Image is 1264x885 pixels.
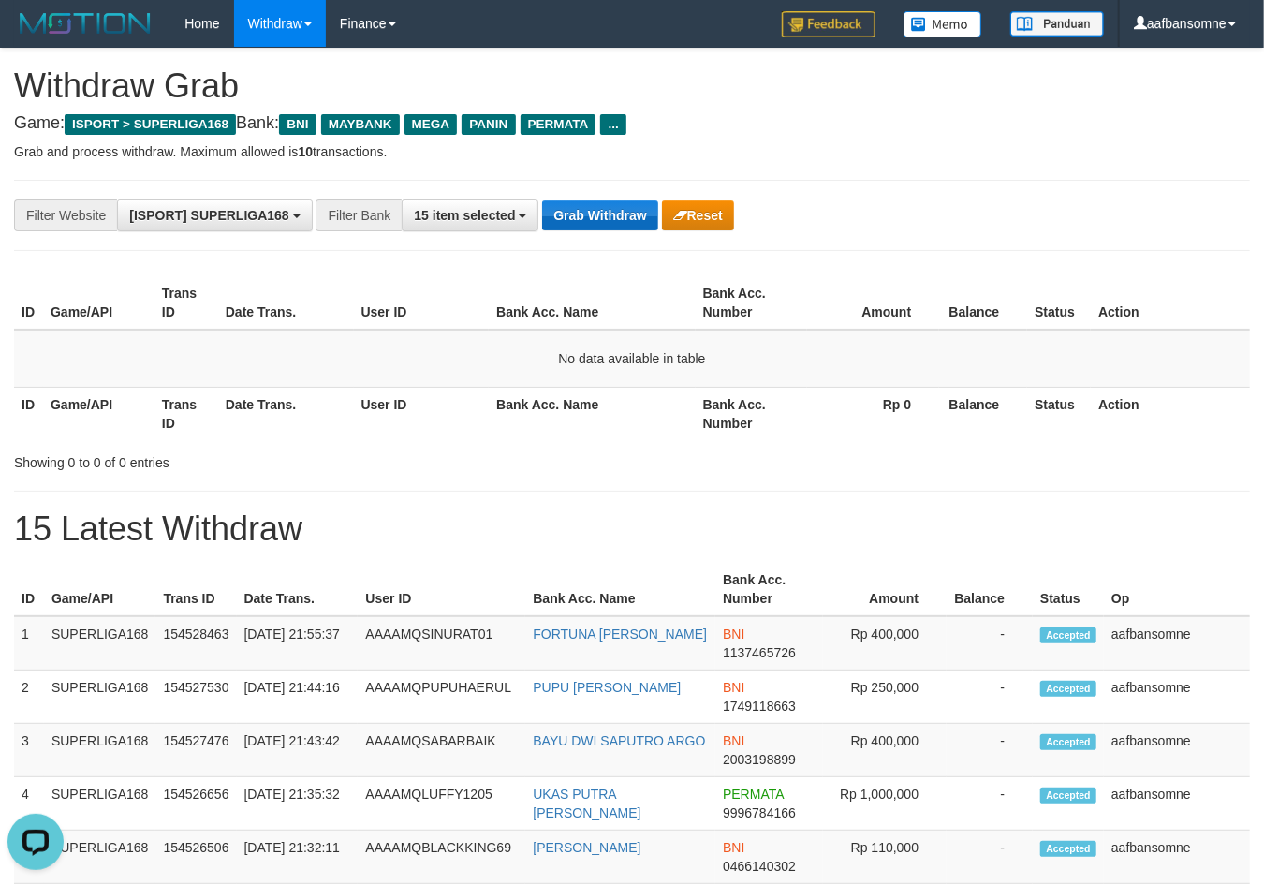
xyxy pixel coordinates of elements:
th: Amount [807,276,940,330]
span: Accepted [1040,681,1096,697]
td: - [947,616,1033,671]
button: [ISPORT] SUPERLIGA168 [117,199,312,231]
th: Bank Acc. Name [525,563,715,616]
th: ID [14,387,43,440]
td: 154526656 [155,777,236,831]
div: Filter Bank [316,199,402,231]
button: 15 item selected [402,199,538,231]
div: Filter Website [14,199,117,231]
span: ... [600,114,625,135]
span: MEGA [404,114,458,135]
th: Game/API [44,563,156,616]
td: 3 [14,724,44,777]
span: MAYBANK [321,114,400,135]
td: No data available in table [14,330,1250,388]
p: Grab and process withdraw. Maximum allowed is transactions. [14,142,1250,161]
span: BNI [279,114,316,135]
span: Accepted [1040,788,1096,804]
td: AAAAMQLUFFY1205 [358,777,525,831]
th: ID [14,276,43,330]
th: Status [1027,276,1091,330]
span: PANIN [462,114,515,135]
th: Status [1033,563,1104,616]
span: Accepted [1040,627,1096,643]
a: BAYU DWI SAPUTRO ARGO [533,733,705,748]
img: MOTION_logo.png [14,9,156,37]
span: Copy 1137465726 to clipboard [723,645,796,660]
a: FORTUNA [PERSON_NAME] [533,627,707,642]
td: 154527476 [155,724,236,777]
td: [DATE] 21:43:42 [237,724,359,777]
strong: 10 [298,144,313,159]
td: aafbansomne [1104,671,1250,724]
span: Accepted [1040,734,1096,750]
th: Date Trans. [218,276,354,330]
h1: Withdraw Grab [14,67,1250,105]
button: Open LiveChat chat widget [7,7,64,64]
h4: Game: Bank: [14,114,1250,133]
td: AAAAMQPUPUHAERUL [358,671,525,724]
span: Accepted [1040,841,1096,857]
th: Op [1104,563,1250,616]
span: Copy 1749118663 to clipboard [723,699,796,714]
th: Bank Acc. Number [696,276,807,330]
td: 4 [14,777,44,831]
span: PERMATA [723,787,784,802]
span: BNI [723,680,744,695]
td: - [947,671,1033,724]
td: 154526506 [155,831,236,884]
td: 154527530 [155,671,236,724]
span: Copy 2003198899 to clipboard [723,752,796,767]
span: BNI [723,733,744,748]
h1: 15 Latest Withdraw [14,510,1250,548]
span: Copy 9996784166 to clipboard [723,805,796,820]
img: Feedback.jpg [782,11,875,37]
td: AAAAMQSINURAT01 [358,616,525,671]
th: Status [1027,387,1091,440]
td: Rp 1,000,000 [823,777,947,831]
button: Reset [662,200,734,230]
span: Copy 0466140302 to clipboard [723,859,796,874]
th: User ID [354,276,490,330]
span: ISPORT > SUPERLIGA168 [65,114,236,135]
img: Button%20Memo.svg [904,11,982,37]
td: [DATE] 21:44:16 [237,671,359,724]
td: SUPERLIGA168 [44,616,156,671]
td: AAAAMQBLACKKING69 [358,831,525,884]
button: Grab Withdraw [542,200,657,230]
td: Rp 400,000 [823,724,947,777]
td: AAAAMQSABARBAIK [358,724,525,777]
span: [ISPORT] SUPERLIGA168 [129,208,288,223]
th: Bank Acc. Name [489,387,695,440]
td: Rp 110,000 [823,831,947,884]
th: Date Trans. [237,563,359,616]
th: User ID [358,563,525,616]
th: Game/API [43,276,154,330]
span: BNI [723,840,744,855]
th: Bank Acc. Name [489,276,695,330]
th: Amount [823,563,947,616]
td: [DATE] 21:35:32 [237,777,359,831]
td: - [947,777,1033,831]
td: SUPERLIGA168 [44,724,156,777]
td: aafbansomne [1104,777,1250,831]
td: aafbansomne [1104,616,1250,671]
a: UKAS PUTRA [PERSON_NAME] [533,787,640,820]
img: panduan.png [1010,11,1104,37]
td: SUPERLIGA168 [44,777,156,831]
th: Balance [939,387,1027,440]
td: - [947,724,1033,777]
th: Trans ID [154,387,218,440]
td: aafbansomne [1104,831,1250,884]
th: Balance [939,276,1027,330]
div: Showing 0 to 0 of 0 entries [14,446,513,472]
th: Trans ID [154,276,218,330]
td: 154528463 [155,616,236,671]
span: 15 item selected [414,208,515,223]
td: SUPERLIGA168 [44,671,156,724]
th: Rp 0 [807,387,940,440]
td: [DATE] 21:32:11 [237,831,359,884]
td: 2 [14,671,44,724]
th: Date Trans. [218,387,354,440]
td: [DATE] 21:55:37 [237,616,359,671]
